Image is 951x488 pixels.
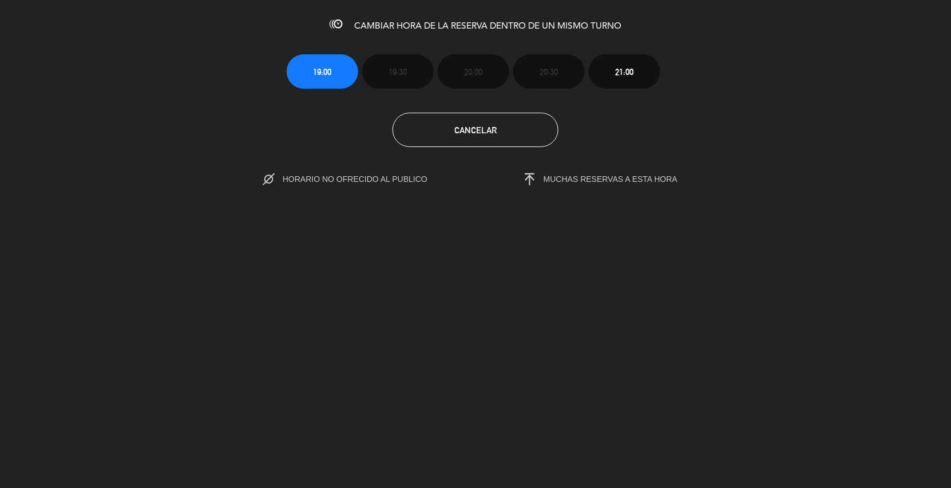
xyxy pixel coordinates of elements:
button: 19:00 [287,54,358,89]
span: 19:30 [389,65,407,78]
button: 21:00 [589,54,660,89]
button: 20:30 [513,54,585,89]
button: Cancelar [393,113,558,147]
span: 20:00 [465,65,483,78]
button: 19:30 [362,54,434,89]
span: 20:30 [540,65,558,78]
span: HORARIO NO OFRECIDO AL PUBLICO [283,174,451,184]
button: 20:00 [438,54,509,89]
span: Cancelar [454,125,497,135]
span: CAMBIAR HORA DE LA RESERVA DENTRO DE UN MISMO TURNO [354,22,621,31]
span: MUCHAS RESERVAS A ESTA HORA [544,174,677,184]
span: 19:00 [314,65,332,78]
span: 21:00 [616,65,634,78]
